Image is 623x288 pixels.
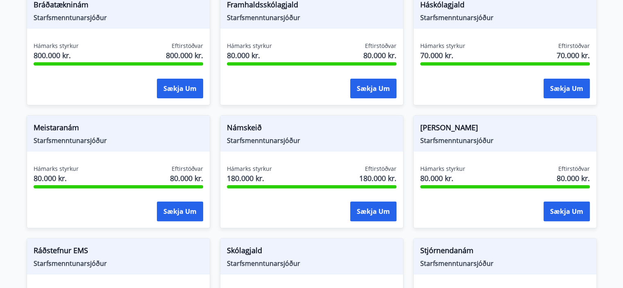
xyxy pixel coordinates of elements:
span: Starfsmenntunarsjóður [34,13,203,22]
span: Hámarks styrkur [420,42,465,50]
span: 80.000 kr. [420,173,465,184]
span: 180.000 kr. [227,173,272,184]
span: Eftirstöðvar [365,42,396,50]
span: Hámarks styrkur [34,42,79,50]
span: Eftirstöðvar [172,42,203,50]
span: Starfsmenntunarsjóður [420,13,590,22]
button: Sækja um [544,202,590,221]
span: 180.000 kr. [359,173,396,184]
span: 800.000 kr. [166,50,203,61]
span: Eftirstöðvar [558,165,590,173]
span: Stjórnendanám [420,245,590,259]
span: Ráðstefnur EMS [34,245,203,259]
span: Starfsmenntunarsjóður [420,136,590,145]
span: Starfsmenntunarsjóður [34,136,203,145]
span: Meistaranám [34,122,203,136]
span: Starfsmenntunarsjóður [227,13,396,22]
button: Sækja um [350,202,396,221]
span: Eftirstöðvar [558,42,590,50]
span: Skólagjald [227,245,396,259]
span: Eftirstöðvar [365,165,396,173]
button: Sækja um [157,79,203,98]
span: Hámarks styrkur [227,165,272,173]
button: Sækja um [350,79,396,98]
button: Sækja um [157,202,203,221]
span: 80.000 kr. [227,50,272,61]
span: 80.000 kr. [557,173,590,184]
span: Hámarks styrkur [34,165,79,173]
span: 70.000 kr. [557,50,590,61]
span: 70.000 kr. [420,50,465,61]
span: Starfsmenntunarsjóður [227,136,396,145]
span: Starfsmenntunarsjóður [227,259,396,268]
span: Starfsmenntunarsjóður [420,259,590,268]
span: 80.000 kr. [34,173,79,184]
span: Hámarks styrkur [227,42,272,50]
span: Eftirstöðvar [172,165,203,173]
span: 80.000 kr. [170,173,203,184]
span: 800.000 kr. [34,50,79,61]
span: [PERSON_NAME] [420,122,590,136]
span: Hámarks styrkur [420,165,465,173]
span: Námskeið [227,122,396,136]
span: Starfsmenntunarsjóður [34,259,203,268]
button: Sækja um [544,79,590,98]
span: 80.000 kr. [363,50,396,61]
